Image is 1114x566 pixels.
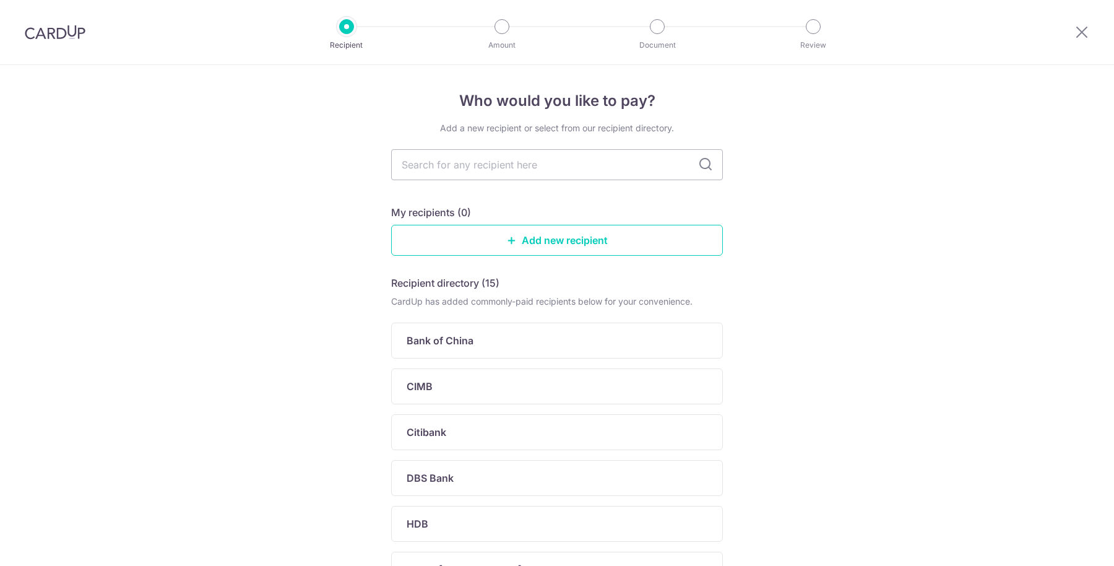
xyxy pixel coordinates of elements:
[407,516,428,531] p: HDB
[407,333,473,348] p: Bank of China
[456,39,548,51] p: Amount
[391,149,723,180] input: Search for any recipient here
[407,471,454,485] p: DBS Bank
[391,205,471,220] h5: My recipients (0)
[611,39,703,51] p: Document
[301,39,392,51] p: Recipient
[391,295,723,308] div: CardUp has added commonly-paid recipients below for your convenience.
[391,90,723,112] h4: Who would you like to pay?
[391,276,499,290] h5: Recipient directory (15)
[25,25,85,40] img: CardUp
[391,225,723,256] a: Add new recipient
[407,425,446,440] p: Citibank
[407,379,433,394] p: CIMB
[767,39,859,51] p: Review
[391,122,723,134] div: Add a new recipient or select from our recipient directory.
